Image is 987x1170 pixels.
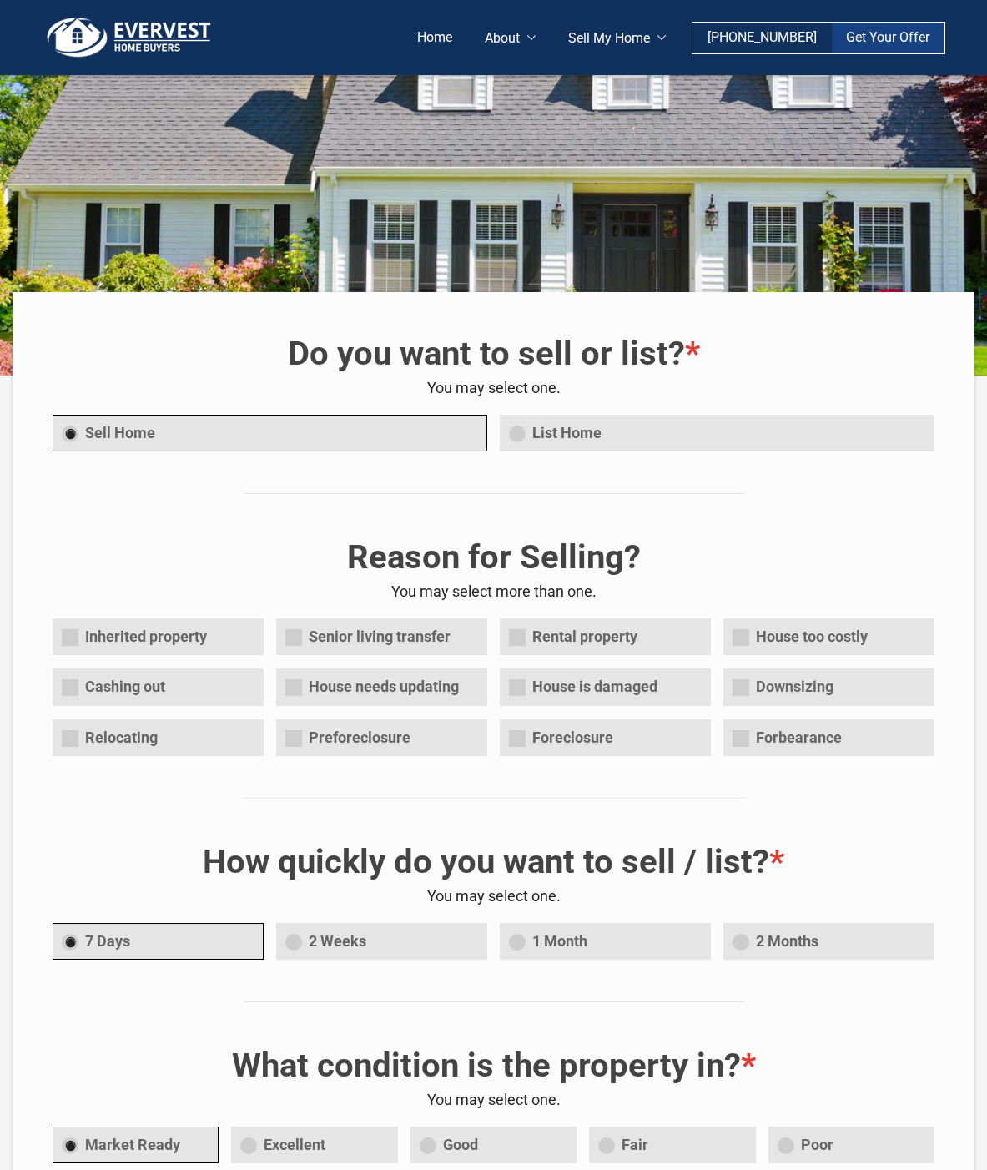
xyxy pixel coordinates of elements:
span: House too costly [723,618,934,656]
span: Sell Home [53,415,487,452]
img: logo.png [42,17,217,58]
span: Fair [589,1127,755,1164]
span: Forbearance [723,719,934,757]
span: Cashing out [53,668,264,706]
span: Senior living transfer [276,618,487,656]
a: Home [400,23,468,53]
span: Foreclosure [500,719,711,757]
p: You may select one. [53,376,934,401]
span: Inherited property [53,618,264,656]
span: Market Ready [53,1127,219,1164]
a: Sell My Home [551,23,682,53]
span: House is damaged [500,668,711,706]
span: Rental property [500,618,711,656]
p: You may select one. [53,1087,934,1113]
span: House needs updating [276,668,487,706]
h2: Do you want to sell or list? [53,332,934,376]
span: List Home [500,415,934,452]
h2: Reason for Selling? [53,536,934,579]
a: Get Your Offer [832,23,944,53]
span: Poor [768,1127,934,1164]
span: Preforeclosure [276,719,487,757]
a: About [468,23,551,53]
span: 2 Weeks [276,923,487,961]
h2: What condition is the property in? [53,1044,934,1087]
span: Good [410,1127,577,1164]
span: 7 Days [53,923,264,961]
a: [PHONE_NUMBER] [692,23,831,53]
span: 2 Months [723,923,934,961]
span: [PHONE_NUMBER] [708,29,817,45]
h2: How quickly do you want to sell / list? [53,840,934,884]
span: Excellent [231,1127,397,1164]
p: You may select one. [53,884,934,910]
span: Downsizing [723,668,934,706]
span: 1 Month [500,923,711,961]
span: Relocating [53,719,264,757]
p: You may select more than one. [53,579,934,605]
